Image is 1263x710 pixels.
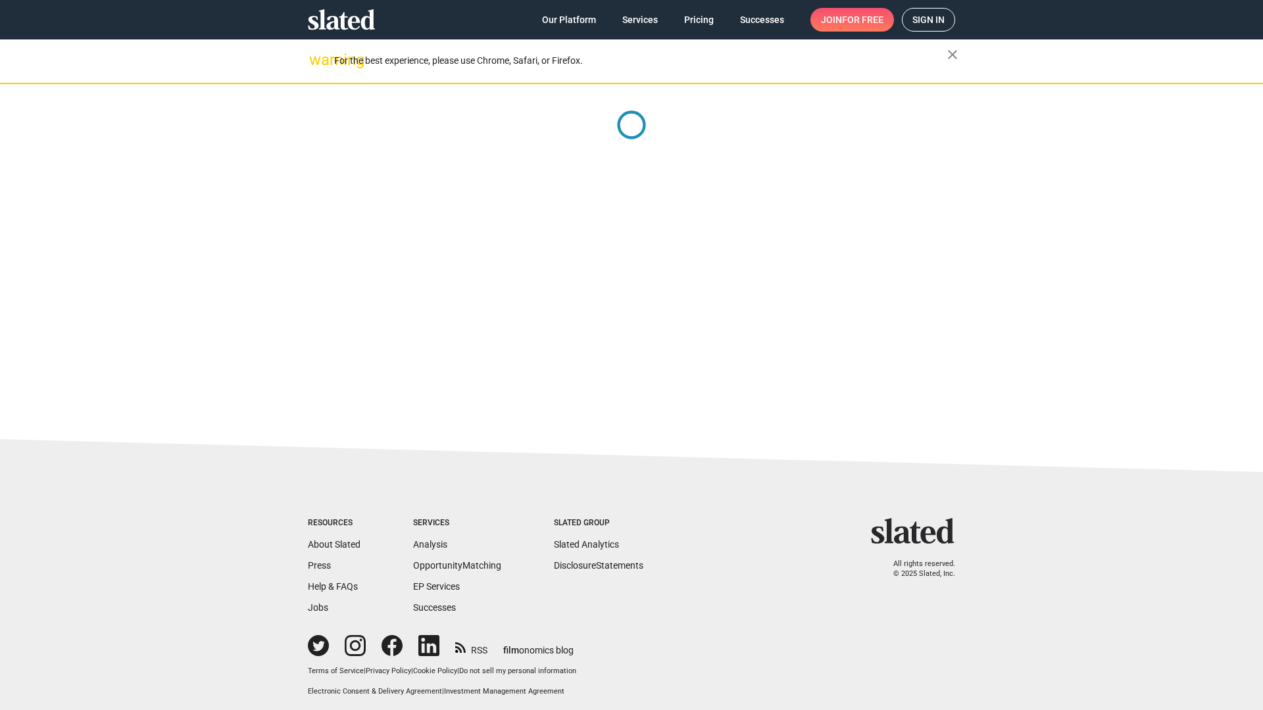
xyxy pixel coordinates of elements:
[308,667,364,675] a: Terms of Service
[821,8,883,32] span: Join
[413,581,460,592] a: EP Services
[459,667,576,676] button: Do not sell my personal information
[309,52,325,68] mat-icon: warning
[364,667,366,675] span: |
[413,518,501,529] div: Services
[334,52,947,70] div: For the best experience, please use Chrome, Safari, or Firefox.
[503,634,574,657] a: filmonomics blog
[413,539,447,550] a: Analysis
[308,602,328,613] a: Jobs
[622,8,658,32] span: Services
[413,560,501,571] a: OpportunityMatching
[413,602,456,613] a: Successes
[308,687,442,696] a: Electronic Consent & Delivery Agreement
[308,539,360,550] a: About Slated
[554,518,643,529] div: Slated Group
[674,8,724,32] a: Pricing
[912,9,945,31] span: Sign in
[413,667,457,675] a: Cookie Policy
[457,667,459,675] span: |
[810,8,894,32] a: Joinfor free
[308,560,331,571] a: Press
[411,667,413,675] span: |
[532,8,607,32] a: Our Platform
[612,8,668,32] a: Services
[879,559,955,579] p: All rights reserved. © 2025 Slated, Inc.
[542,8,596,32] span: Our Platform
[366,667,411,675] a: Privacy Policy
[503,645,519,655] span: film
[444,687,564,696] a: Investment Management Agreement
[308,518,360,529] div: Resources
[902,8,955,32] a: Sign in
[455,636,487,657] a: RSS
[308,581,358,592] a: Help & FAQs
[740,8,784,32] span: Successes
[684,8,714,32] span: Pricing
[442,687,444,696] span: |
[842,8,883,32] span: for free
[554,539,619,550] a: Slated Analytics
[730,8,795,32] a: Successes
[945,47,960,62] mat-icon: close
[554,560,643,571] a: DisclosureStatements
